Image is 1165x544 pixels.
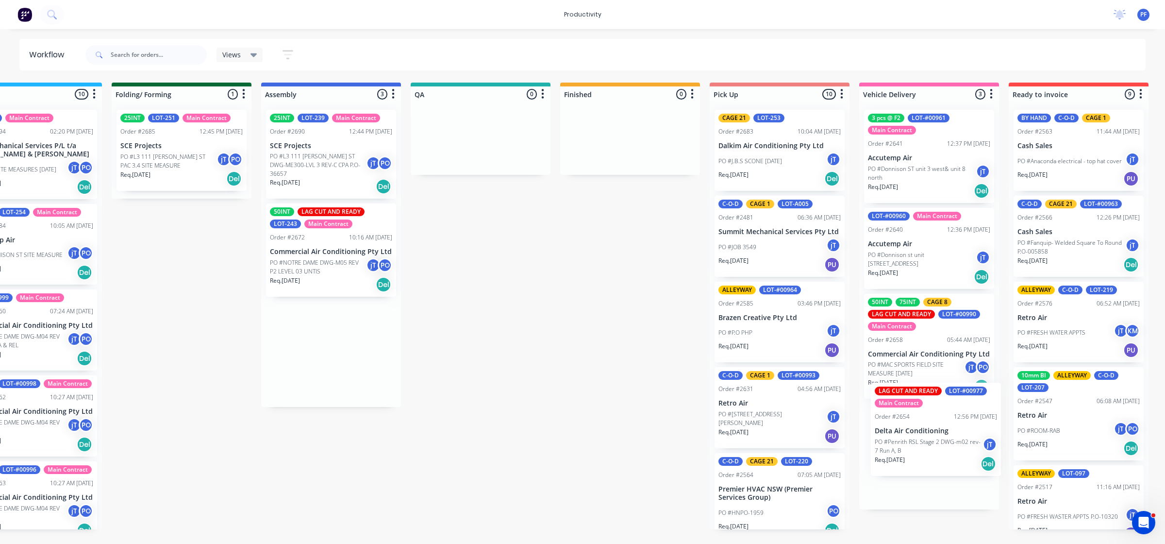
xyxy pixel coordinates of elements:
[17,7,32,22] img: Factory
[29,49,69,61] div: Workflow
[1132,511,1155,534] iframe: Intercom live chat
[111,45,207,65] input: Search for orders...
[1140,10,1147,19] span: PF
[559,7,606,22] div: productivity
[222,50,241,60] span: Views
